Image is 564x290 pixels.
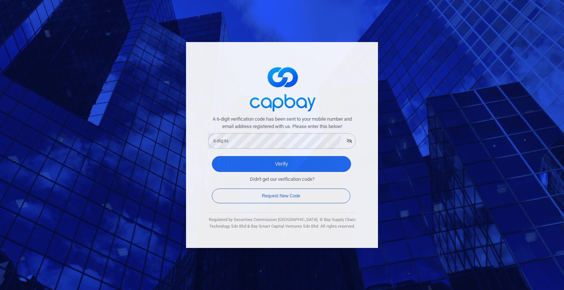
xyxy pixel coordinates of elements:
[245,61,319,115] img: logo
[212,156,351,172] button: Verify
[212,189,350,203] button: Request New Code
[208,115,356,131] span: A 6-digit verification code has been sent to your mobile number and email address registered with...
[208,217,356,229] div: Regulated by Securities Commission [GEOGRAPHIC_DATA]. © Bay Supply Chain Technology Sdn Bhd & Bay...
[250,176,314,183] span: Didn't get our verification code?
